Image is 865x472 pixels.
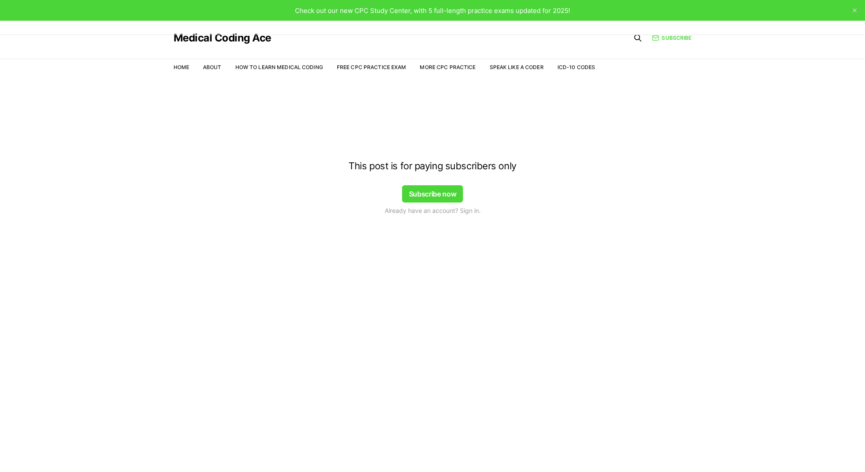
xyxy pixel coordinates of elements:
[174,33,271,43] a: Medical Coding Ace
[722,430,865,472] iframe: portal-trigger
[277,161,588,171] h4: This post is for paying subscribers only
[385,206,481,215] span: Already have an account? Sign in.
[295,6,570,15] span: Check out our new CPC Study Center, with 5 full-length practice exams updated for 2025!
[402,185,463,203] button: Subscribe now
[848,3,862,17] button: close
[652,34,691,42] a: Subscribe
